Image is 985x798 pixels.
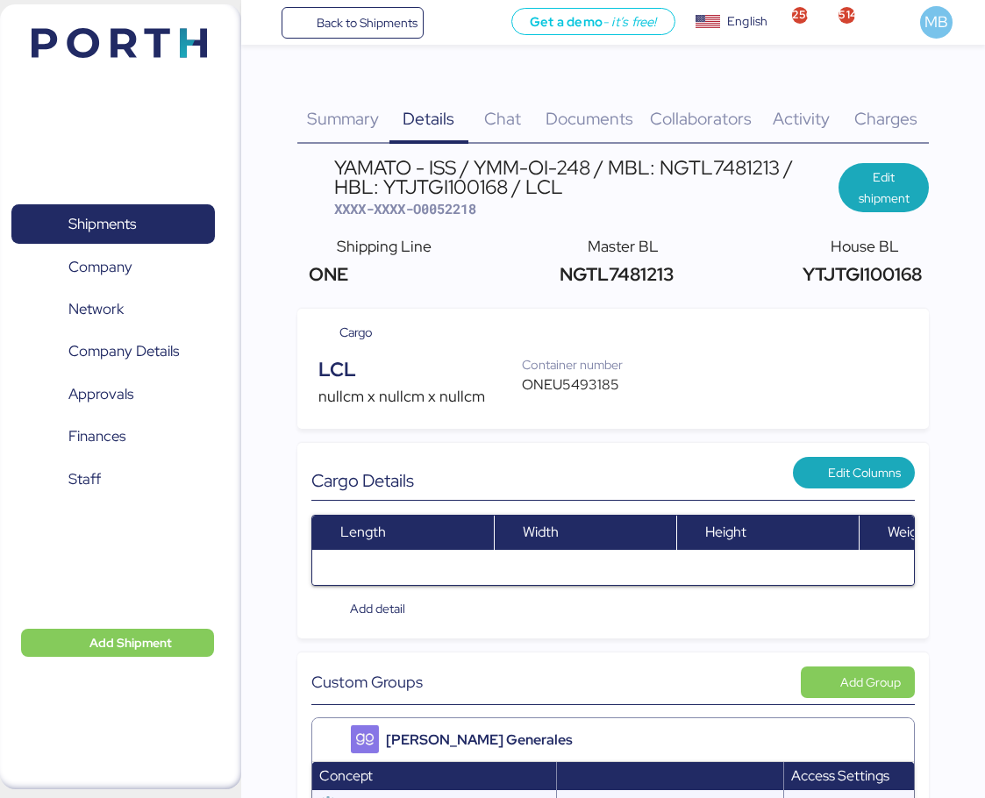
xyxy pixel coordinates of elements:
span: Details [403,107,454,130]
span: Finances [68,424,125,449]
span: Shipments [68,211,136,237]
span: Add Shipment [89,632,172,653]
span: Shipping Line [337,236,432,256]
button: Edit Columns [793,457,916,488]
div: nullcm x nullcm x nullcm [318,385,522,408]
span: Concept [319,766,373,785]
span: Master BL [588,236,659,256]
a: Network [11,289,215,330]
span: Network [68,296,124,322]
span: Collaborators [650,107,752,130]
span: Approvals [68,381,133,407]
a: Finances [11,417,215,457]
button: Add Shipment [21,629,214,657]
span: Documents [546,107,633,130]
span: Back to Shipments [317,12,418,33]
span: MB [924,11,948,33]
div: ONEU5493185 [522,374,641,395]
span: Chat [484,107,521,130]
span: [PERSON_NAME] Generales [386,730,573,751]
button: Edit shipment [839,163,930,212]
button: Add detail [311,593,419,624]
span: Width [523,523,559,541]
span: YTJTGI100168 [798,262,922,286]
a: Back to Shipments [282,7,425,39]
span: Access Settings [791,766,889,785]
a: Company Details [11,331,215,372]
span: Height [705,523,746,541]
div: YAMATO - ISS / YMM-OI-248 / MBL: NGTL7481213 / HBL: YTJTGI100168 / LCL [334,158,838,197]
a: Shipments [11,204,215,245]
a: Company [11,246,215,287]
span: Add detail [350,598,405,619]
span: Edit shipment [853,167,916,209]
span: Cargo [339,323,373,342]
span: Staff [68,467,101,492]
div: Container number [522,355,641,374]
span: Activity [773,107,830,130]
a: Staff [11,460,215,500]
span: Charges [854,107,917,130]
button: Menu [252,8,282,38]
span: Company Details [68,338,179,364]
button: Add Group [801,666,916,698]
div: English [727,12,767,31]
a: Approvals [11,374,215,415]
span: Summary [307,107,379,130]
span: Weight [888,523,931,541]
span: Company [68,254,132,280]
span: Custom Groups [311,670,423,694]
span: House BL [831,236,899,256]
span: ONE [304,262,348,286]
span: XXXX-XXXX-O0052218 [334,200,476,217]
div: Cargo Details [311,470,613,491]
span: Length [340,523,386,541]
span: Edit Columns [828,462,901,483]
div: Add Group [840,672,901,693]
span: NGTL7481213 [555,262,674,286]
div: LCL [318,355,522,385]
